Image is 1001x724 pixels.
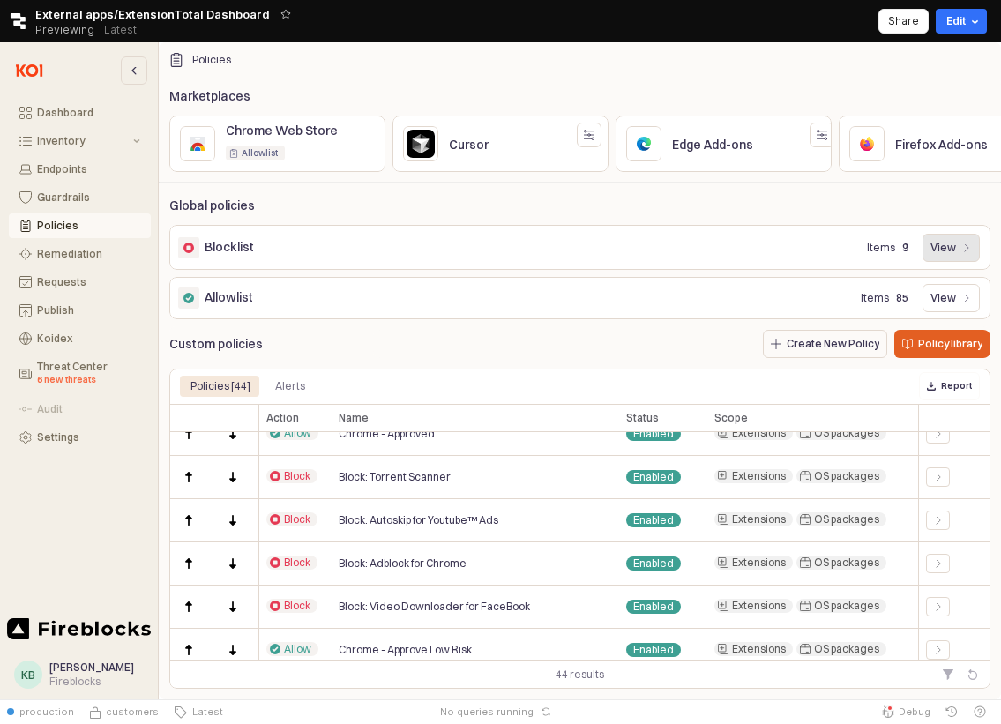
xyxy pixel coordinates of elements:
[672,136,806,154] p: Edge Add-ons
[930,241,956,255] p: View
[339,411,369,425] span: Name
[37,304,140,317] div: Publish
[49,661,134,674] span: [PERSON_NAME]
[166,699,230,724] button: Latest
[9,326,151,351] button: Koidex
[918,337,982,351] p: Policy library
[81,699,166,724] button: Source Control
[556,666,604,683] div: 44 results
[106,705,159,719] span: customers
[265,376,316,397] div: Alerts
[205,288,253,307] p: Allowlist
[35,21,94,39] span: Previewing
[9,355,151,393] button: Threat Center
[35,5,270,23] span: External apps/ExtensionTotal Dashboard
[37,191,140,204] div: Guardrails
[9,101,151,125] button: Dashboard
[284,512,310,526] span: Block
[888,14,919,28] p: Share
[861,290,889,306] p: Items
[37,107,140,119] div: Dashboard
[9,397,151,422] button: Audit
[19,705,74,719] span: production
[9,213,151,238] button: Policies
[732,556,786,570] span: Extensions
[894,330,990,358] button: Policy library
[962,664,983,685] button: Refresh
[537,706,555,717] button: Reset app state
[37,220,140,232] div: Policies
[37,135,130,147] div: Inventory
[180,376,261,397] div: Policies [44]
[284,469,310,483] span: Block
[787,337,879,351] p: Create New Policy
[339,470,451,484] span: Block: Torrent Scanner
[440,705,534,719] span: No queries running
[938,699,966,724] button: History
[763,330,887,358] button: Create New Policy
[814,426,879,440] span: OS packages
[867,240,895,256] p: Items
[37,332,140,345] div: Koidex
[339,600,530,614] span: Block: Video Downloader for FaceBook
[159,42,1001,699] main: App Body
[242,146,278,160] div: Allowlist
[732,642,786,656] span: Extensions
[814,642,879,656] span: OS packages
[37,373,140,387] div: 6 new threats
[633,427,674,441] span: Enabled
[814,599,879,613] span: OS packages
[37,248,140,260] div: Remediation
[284,599,310,613] span: Block
[633,600,674,614] span: Enabled
[9,242,151,266] button: Remediation
[633,556,674,571] span: Enabled
[899,705,930,719] span: Debug
[94,18,146,42] button: Releases and History
[814,469,879,483] span: OS packages
[275,376,305,397] div: Alerts
[9,425,151,450] button: Settings
[14,661,42,689] button: KB
[9,270,151,295] button: Requests
[284,556,310,570] span: Block
[732,512,786,526] span: Extensions
[49,675,134,689] div: Fireblocks
[37,431,140,444] div: Settings
[626,411,659,425] span: Status
[21,666,35,683] div: KB
[169,660,990,689] div: Table toolbar
[169,87,250,106] p: Marketplaces
[966,699,994,724] button: Help
[9,129,151,153] button: Inventory
[938,664,959,685] button: Filter
[37,361,140,387] div: Threat Center
[919,372,980,400] button: Report
[35,18,146,42] div: Previewing Latest
[732,599,786,613] span: Extensions
[732,426,786,440] span: Extensions
[449,136,573,154] p: Cursor
[190,376,250,397] div: Policies [44]
[266,411,299,425] span: Action
[339,427,435,441] span: Chrome - Approved
[936,9,987,34] button: Edit
[9,185,151,210] button: Guardrails
[732,469,786,483] span: Extensions
[633,470,674,484] span: Enabled
[205,238,254,257] p: Blocklist
[284,426,311,440] span: Allow
[902,240,908,256] p: 9
[104,23,137,37] p: Latest
[874,699,938,724] button: Debug
[37,163,140,175] div: Endpoints
[192,54,231,66] div: Policies
[814,512,879,526] span: OS packages
[714,411,748,425] span: Scope
[169,335,263,354] p: Custom policies
[37,276,140,288] div: Requests
[633,643,674,657] span: Enabled
[284,642,311,656] span: Allow
[226,122,391,140] p: Chrome Web Store
[633,513,674,527] span: Enabled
